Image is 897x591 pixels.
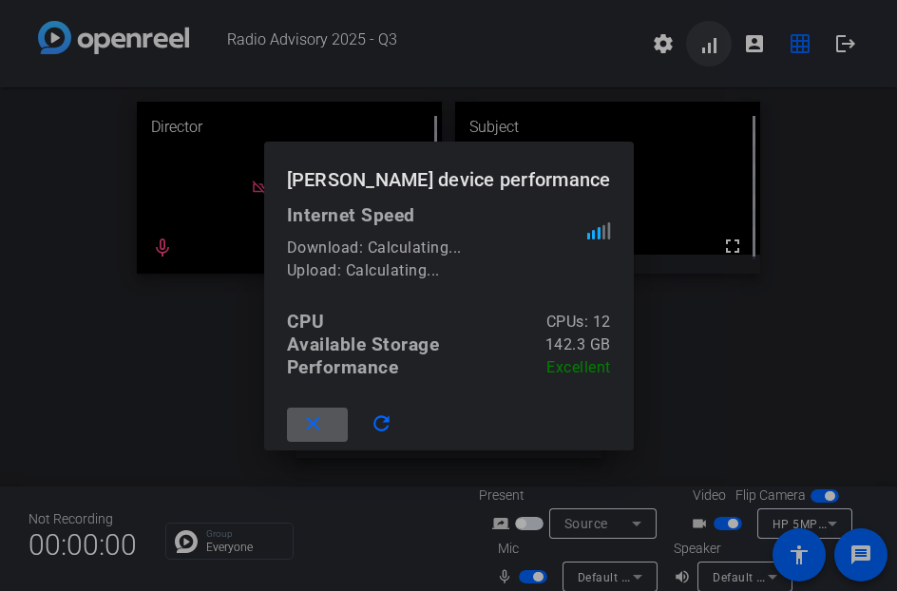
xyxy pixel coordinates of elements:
[545,334,611,356] div: 142.3 GB
[287,259,587,282] div: Upload: Calculating...
[287,311,325,334] div: CPU
[301,412,325,436] mat-icon: close
[370,412,393,436] mat-icon: refresh
[287,334,440,356] div: Available Storage
[287,356,399,379] div: Performance
[287,204,611,227] div: Internet Speed
[546,311,611,334] div: CPUs: 12
[287,237,587,259] div: Download: Calculating...
[546,356,611,379] div: Excellent
[264,142,634,203] h1: [PERSON_NAME] device performance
